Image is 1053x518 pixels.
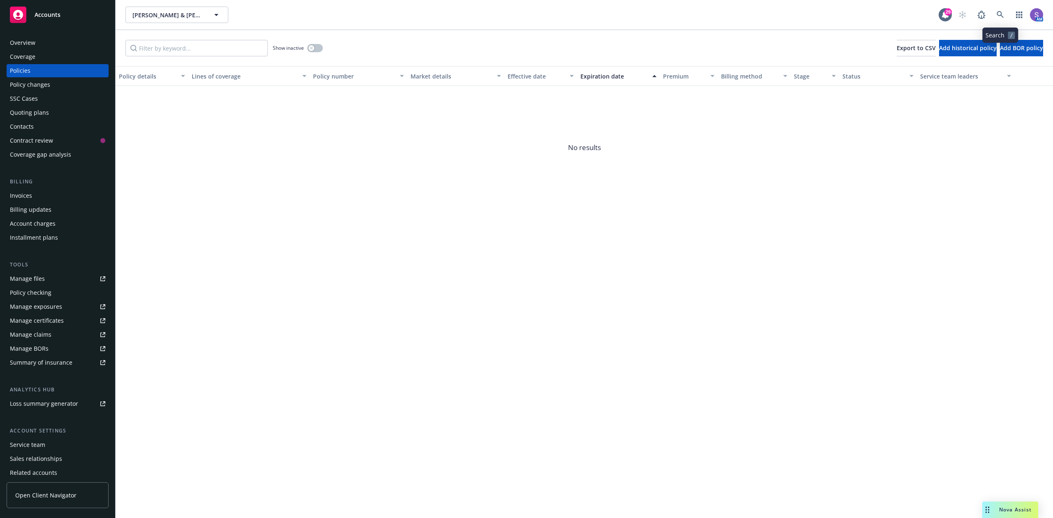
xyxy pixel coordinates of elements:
button: Billing method [718,66,791,86]
div: Policy changes [10,78,50,91]
div: Status [842,72,905,81]
div: Summary of insurance [10,356,72,369]
button: Add BOR policy [1000,40,1043,56]
div: Analytics hub [7,386,109,394]
div: Policy details [119,72,176,81]
a: Related accounts [7,466,109,479]
div: Premium [663,72,706,81]
button: Market details [407,66,504,86]
div: 29 [944,8,952,16]
div: Market details [411,72,492,81]
div: Tools [7,261,109,269]
div: Invoices [10,189,32,202]
button: Lines of coverage [188,66,310,86]
a: Manage BORs [7,342,109,355]
a: Contacts [7,120,109,133]
a: Policy changes [7,78,109,91]
div: Manage BORs [10,342,49,355]
button: Expiration date [577,66,660,86]
span: Export to CSV [897,44,936,52]
a: Coverage gap analysis [7,148,109,161]
div: Manage certificates [10,314,64,327]
div: Billing method [721,72,778,81]
a: Account charges [7,217,109,230]
button: Add historical policy [939,40,997,56]
div: Lines of coverage [192,72,297,81]
a: Sales relationships [7,452,109,465]
div: Contacts [10,120,34,133]
a: SSC Cases [7,92,109,105]
div: Sales relationships [10,452,62,465]
a: Service team [7,438,109,451]
button: Premium [660,66,718,86]
span: Open Client Navigator [15,491,77,499]
a: Manage certificates [7,314,109,327]
button: Export to CSV [897,40,936,56]
button: Effective date [504,66,577,86]
button: Service team leaders [917,66,1014,86]
div: Stage [794,72,827,81]
a: Accounts [7,3,109,26]
div: Billing [7,178,109,186]
span: Add BOR policy [1000,44,1043,52]
a: Billing updates [7,203,109,216]
button: Nova Assist [982,502,1038,518]
a: Manage claims [7,328,109,341]
div: Manage exposures [10,300,62,313]
div: Policy checking [10,286,51,299]
a: Start snowing [954,7,971,23]
a: Manage files [7,272,109,285]
div: Account charges [10,217,56,230]
button: Status [839,66,917,86]
span: Show inactive [273,44,304,51]
a: Summary of insurance [7,356,109,369]
div: Expiration date [580,72,647,81]
div: SSC Cases [10,92,38,105]
div: Drag to move [982,502,993,518]
a: Overview [7,36,109,49]
div: Effective date [508,72,565,81]
a: Report a Bug [973,7,990,23]
span: Add historical policy [939,44,997,52]
a: Invoices [7,189,109,202]
input: Filter by keyword... [125,40,268,56]
span: Nova Assist [999,506,1032,513]
span: Accounts [35,12,60,18]
a: Search [992,7,1009,23]
div: Account settings [7,427,109,435]
a: Installment plans [7,231,109,244]
span: No results [116,86,1053,209]
div: Service team [10,438,45,451]
a: Contract review [7,134,109,147]
button: Policy details [116,66,188,86]
div: Policies [10,64,30,77]
img: photo [1030,8,1043,21]
div: Coverage [10,50,35,63]
div: Related accounts [10,466,57,479]
div: Policy number [313,72,394,81]
button: Stage [791,66,839,86]
div: Manage claims [10,328,51,341]
div: Billing updates [10,203,51,216]
div: Manage files [10,272,45,285]
div: Overview [10,36,35,49]
a: Policies [7,64,109,77]
div: Installment plans [10,231,58,244]
span: [PERSON_NAME] & [PERSON_NAME] [132,11,204,19]
a: Policy checking [7,286,109,299]
div: Contract review [10,134,53,147]
a: Coverage [7,50,109,63]
div: Quoting plans [10,106,49,119]
button: [PERSON_NAME] & [PERSON_NAME] [125,7,228,23]
a: Manage exposures [7,300,109,313]
div: Coverage gap analysis [10,148,71,161]
button: Policy number [310,66,407,86]
a: Loss summary generator [7,397,109,410]
div: Loss summary generator [10,397,78,410]
a: Quoting plans [7,106,109,119]
div: Service team leaders [920,72,1002,81]
a: Switch app [1011,7,1027,23]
